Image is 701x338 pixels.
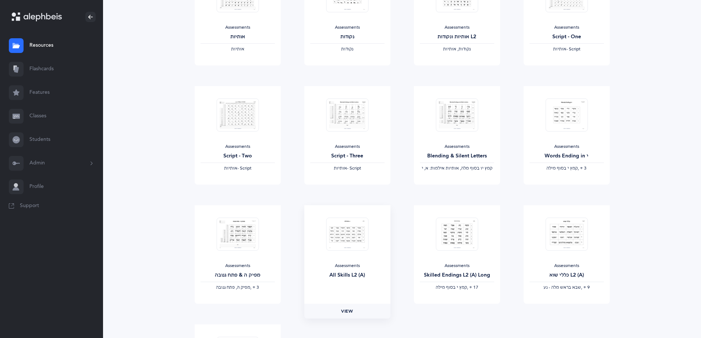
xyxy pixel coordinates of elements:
[341,46,353,51] span: ‫נקודות‬
[545,98,588,132] img: Test_Form_-_Words_Ending_in_Yud_thumbnail_1683462364.png
[334,166,347,171] span: ‫אותיות‬
[20,202,39,210] span: Support
[420,152,494,160] div: Blending & Silent Letters
[326,217,368,251] img: Test_Form_-_All_Skills_L2_%28A%29_thumbnail_1704345173.png
[422,166,492,171] span: ‫קמץ יו בסוף מלה, אותיות אילמות: א, י‬
[530,152,604,160] div: Words Ending in י
[231,46,244,51] span: ‫אותיות‬
[304,304,390,319] a: View
[546,166,578,171] span: ‫קמץ י בסוף מילה‬
[420,144,494,150] div: Assessments
[310,144,385,150] div: Assessments
[530,285,604,291] div: ‪, + 9‬
[420,33,494,41] div: אותיות ונקודות L2
[216,285,250,290] span: ‫מפיק הּ, פתח גנובה‬
[201,271,275,279] div: מפיק ה & פתח גנובה
[436,217,478,251] img: Skilled_Endings_L2_%28A%29__Longer_thumbnail_1704345246.png
[201,33,275,41] div: אותיות
[530,144,604,150] div: Assessments
[530,263,604,269] div: Assessments
[420,263,494,269] div: Assessments
[216,217,259,251] img: Test_Form-%D7%A4%D7%AA%D7%97_%D7%92%D7%A0%D7%95%D7%91%D7%94_-_%D7%9E%D7%A4%D7%99%D7%A7_%D7%94_thu...
[530,46,604,52] div: - Script
[443,46,471,51] span: ‫נקודות, אותיות‬
[201,152,275,160] div: Script - Two
[310,263,385,269] div: Assessments
[553,46,566,51] span: ‫אותיות‬
[310,25,385,31] div: Assessments
[310,271,385,279] div: All Skills L2 (A)
[530,166,604,171] div: ‪, + 3‬
[310,33,385,41] div: נקודות
[341,308,353,314] span: View
[326,98,368,132] img: Test_Form_-_Blended_Endings_and_Silent_Letters-_Script_thumbnail_1703785830.png
[544,285,581,290] span: ‫שבא בראש מלה - נע‬
[436,98,478,132] img: Test_Form_-_Blended_Endings_and_Silent_Letters_thumbnail_1703555235.png
[420,271,494,279] div: Skilled Endings L2 (A) Long
[420,285,494,291] div: ‪, + 17‬
[201,285,275,291] div: ‪, + 3‬
[201,144,275,150] div: Assessments
[201,25,275,31] div: Assessments
[216,98,259,132] img: Test_Form_-_%D7%90%D7%95%D7%AA%D7%99%D7%95%D7%AA_%D7%95%D7%A0%D7%A7%D7%95%D7%93%D7%95%D7%AA_L2_Sc...
[436,285,467,290] span: ‫קמץ י בסוף מילה‬
[201,166,275,171] div: - Script
[224,166,237,171] span: ‫אותיות‬
[310,166,385,171] div: - Script
[530,271,604,279] div: כללי שוא L2 (A)
[545,217,588,251] img: Test_Form_-_%D7%9B%D7%9C%D7%9C%D7%99_%D7%A9%D7%95%D7%90_L2_%28A%29_thumbnail_1683477512.png
[530,25,604,31] div: Assessments
[530,33,604,41] div: Script - One
[201,263,275,269] div: Assessments
[310,152,385,160] div: Script - Three
[420,25,494,31] div: Assessments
